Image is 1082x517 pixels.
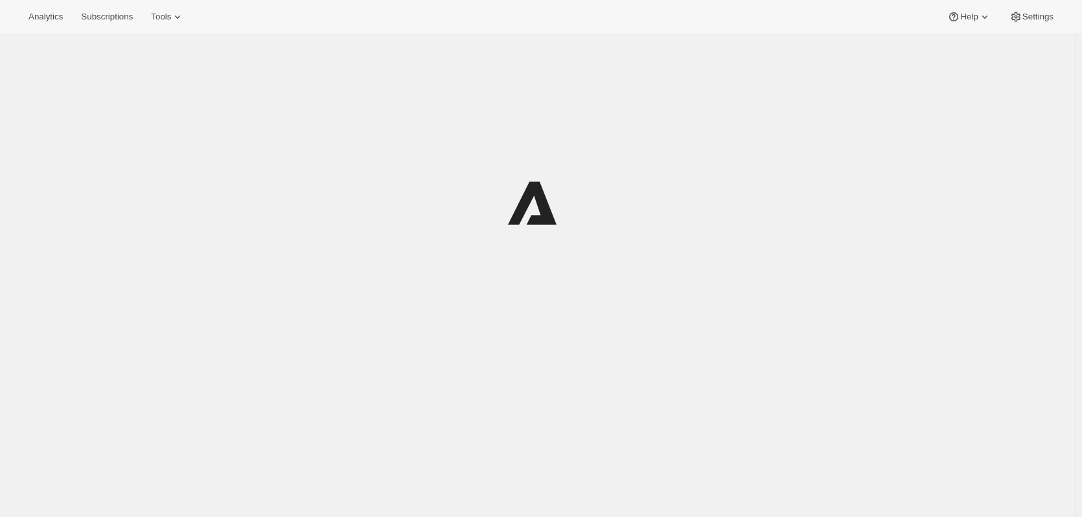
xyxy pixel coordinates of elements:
[81,12,133,22] span: Subscriptions
[960,12,978,22] span: Help
[939,8,998,26] button: Help
[21,8,71,26] button: Analytics
[1022,12,1053,22] span: Settings
[151,12,171,22] span: Tools
[29,12,63,22] span: Analytics
[143,8,192,26] button: Tools
[1002,8,1061,26] button: Settings
[73,8,141,26] button: Subscriptions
